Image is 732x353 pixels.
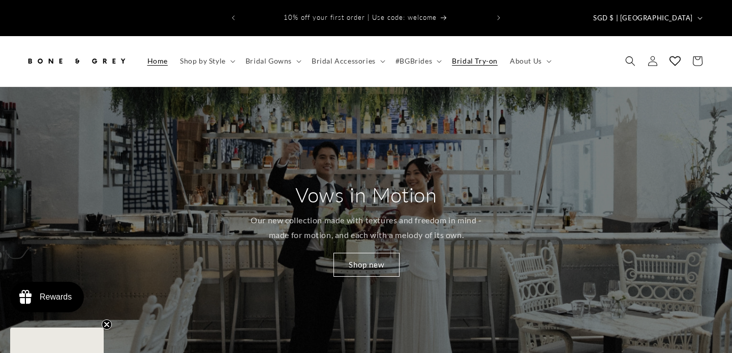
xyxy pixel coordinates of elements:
[312,56,376,66] span: Bridal Accessories
[284,13,437,21] span: 10% off your first order | Use code: welcome
[333,253,399,277] a: Shop new
[25,50,127,72] img: Bone and Grey Bridal
[174,50,239,72] summary: Shop by Style
[587,8,707,27] button: SGD $ | [GEOGRAPHIC_DATA]
[22,46,131,76] a: Bone and Grey Bridal
[239,50,306,72] summary: Bridal Gowns
[510,56,542,66] span: About Us
[446,50,504,72] a: Bridal Try-on
[40,292,72,302] div: Rewards
[246,213,487,243] p: Our new collection made with textures and freedom in mind - made for motion, and each with a melo...
[306,50,389,72] summary: Bridal Accessories
[487,8,510,27] button: Next announcement
[246,56,292,66] span: Bridal Gowns
[389,50,446,72] summary: #BGBrides
[295,182,437,208] h2: Vows in Motion
[593,13,693,23] span: SGD $ | [GEOGRAPHIC_DATA]
[147,56,168,66] span: Home
[10,328,104,353] div: Close teaser
[180,56,226,66] span: Shop by Style
[504,50,556,72] summary: About Us
[222,8,245,27] button: Previous announcement
[102,319,112,330] button: Close teaser
[395,56,432,66] span: #BGBrides
[619,50,642,72] summary: Search
[452,56,498,66] span: Bridal Try-on
[141,50,174,72] a: Home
